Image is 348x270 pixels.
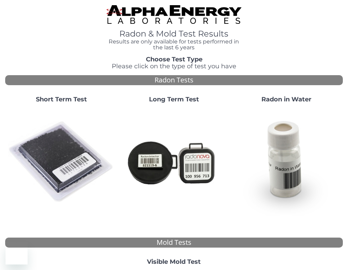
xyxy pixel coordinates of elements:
span: Please click on the type of test you have [112,62,236,70]
img: ShortTerm.jpg [8,109,115,216]
h1: Radon & Mold Test Results [107,29,242,38]
img: RadoninWater.jpg [233,109,340,216]
img: Radtrak2vsRadtrak3.jpg [120,109,227,216]
h4: Results are only available for tests performed in the last 6 years [107,39,242,51]
img: TightCrop.jpg [107,5,242,24]
strong: Short Term Test [36,96,87,103]
div: Mold Tests [5,238,343,248]
strong: Long Term Test [149,96,199,103]
div: Radon Tests [5,75,343,85]
strong: Visible Mold Test [147,258,201,266]
iframe: Button to launch messaging window [6,242,28,264]
strong: Radon in Water [261,96,311,103]
strong: Choose Test Type [146,56,202,63]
